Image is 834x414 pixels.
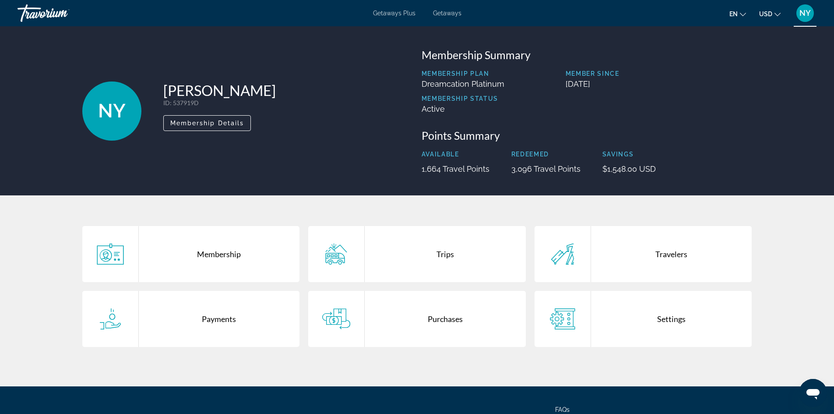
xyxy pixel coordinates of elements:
[729,11,738,18] span: en
[759,7,781,20] button: Change currency
[591,291,752,347] div: Settings
[308,226,526,282] a: Trips
[566,70,752,77] p: Member Since
[794,4,816,22] button: User Menu
[163,115,251,131] button: Membership Details
[163,117,251,127] a: Membership Details
[373,10,415,17] a: Getaways Plus
[422,95,504,102] p: Membership Status
[422,70,504,77] p: Membership Plan
[308,291,526,347] a: Purchases
[82,226,300,282] a: Membership
[535,291,752,347] a: Settings
[422,151,489,158] p: Available
[759,11,772,18] span: USD
[422,48,752,61] h3: Membership Summary
[422,129,752,142] h3: Points Summary
[422,104,504,113] p: Active
[365,226,526,282] div: Trips
[98,99,126,122] span: NY
[591,226,752,282] div: Travelers
[602,151,656,158] p: Savings
[163,99,276,106] p: : 537919D
[422,164,489,173] p: 1,664 Travel Points
[799,379,827,407] iframe: Button to launch messaging window
[365,291,526,347] div: Purchases
[18,2,105,25] a: Travorium
[535,226,752,282] a: Travelers
[729,7,746,20] button: Change language
[422,79,504,88] p: Dreamcation Platinum
[799,9,811,18] span: NY
[163,81,276,99] h1: [PERSON_NAME]
[433,10,461,17] a: Getaways
[163,99,170,106] span: ID
[555,406,570,413] a: FAQs
[139,291,300,347] div: Payments
[511,151,581,158] p: Redeemed
[82,291,300,347] a: Payments
[511,164,581,173] p: 3,096 Travel Points
[170,120,244,127] span: Membership Details
[139,226,300,282] div: Membership
[602,164,656,173] p: $1,548.00 USD
[566,79,752,88] p: [DATE]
